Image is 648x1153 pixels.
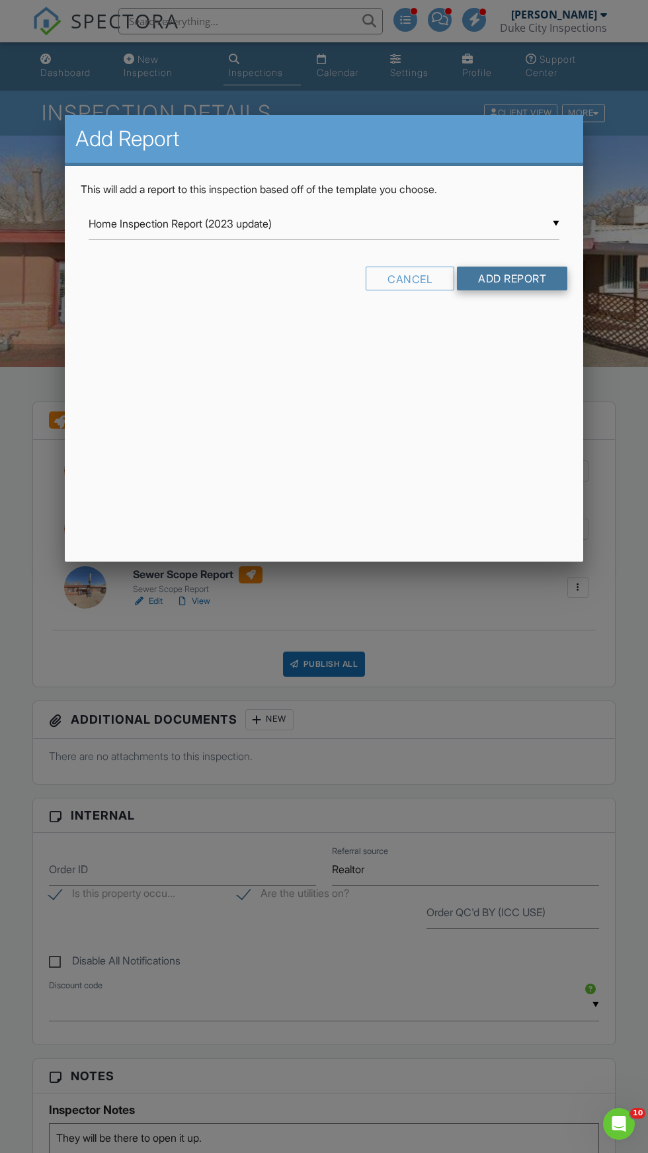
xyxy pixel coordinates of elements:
input: Add Report [457,267,567,290]
h2: Add Report [75,126,573,152]
div: Cancel [366,267,454,290]
span: 10 [630,1108,645,1119]
iframe: Intercom live chat [603,1108,635,1140]
p: This will add a report to this inspection based off of the template you choose. [81,182,567,196]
